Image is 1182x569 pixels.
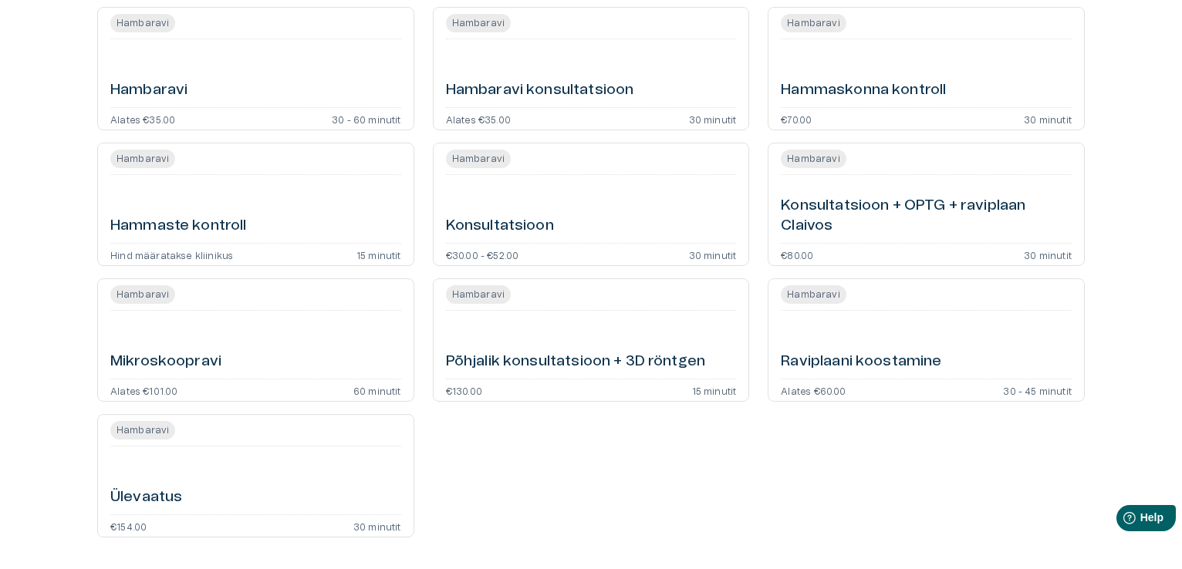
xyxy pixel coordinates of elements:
[781,80,946,101] h6: Hammaskonna kontroll
[446,150,511,168] span: Hambaravi
[97,143,414,266] a: Open service booking details
[433,143,750,266] a: Open service booking details
[110,421,175,439] span: Hambaravi
[446,114,511,123] p: Alates €35.00
[433,7,750,130] a: Open service booking details
[781,285,846,304] span: Hambaravi
[110,250,233,259] p: Hind määratakse kliinikus
[353,386,401,395] p: 60 minutit
[110,352,221,372] h6: Mikroskoopravi
[446,352,705,372] h6: Põhjalik konsultatsioon + 3D röntgen
[768,143,1085,266] a: Open service booking details
[446,386,482,395] p: €130.00
[768,7,1085,130] a: Open service booking details
[1024,250,1072,259] p: 30 minutit
[781,114,812,123] p: €70.00
[446,80,634,101] h6: Hambaravi konsultatsioon
[97,414,414,537] a: Open service booking details
[781,250,813,259] p: €80.00
[781,386,846,395] p: Alates €60.00
[689,114,737,123] p: 30 minutit
[433,278,750,402] a: Open service booking details
[446,14,511,32] span: Hambaravi
[446,250,519,259] p: €30.00 - €52.00
[1062,499,1182,542] iframe: Help widget launcher
[110,14,175,32] span: Hambaravi
[97,278,414,402] a: Open service booking details
[110,114,175,123] p: Alates €35.00
[110,521,147,530] p: €154.00
[353,521,401,530] p: 30 minutit
[110,285,175,304] span: Hambaravi
[781,14,846,32] span: Hambaravi
[332,114,401,123] p: 30 - 60 minutit
[1024,114,1072,123] p: 30 minutit
[689,250,737,259] p: 30 minutit
[1003,386,1072,395] p: 30 - 45 minutit
[446,216,554,237] h6: Konsultatsioon
[110,80,187,101] h6: Hambaravi
[110,150,175,168] span: Hambaravi
[768,278,1085,402] a: Open service booking details
[781,352,941,372] h6: Raviplaani koostamine
[110,386,177,395] p: Alates €101.00
[692,386,737,395] p: 15 minutit
[110,216,247,237] h6: Hammaste kontroll
[110,487,182,508] h6: Ülevaatus
[446,285,511,304] span: Hambaravi
[356,250,401,259] p: 15 minutit
[781,196,1072,237] h6: Konsultatsioon + OPTG + raviplaan Claivos
[97,7,414,130] a: Open service booking details
[781,150,846,168] span: Hambaravi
